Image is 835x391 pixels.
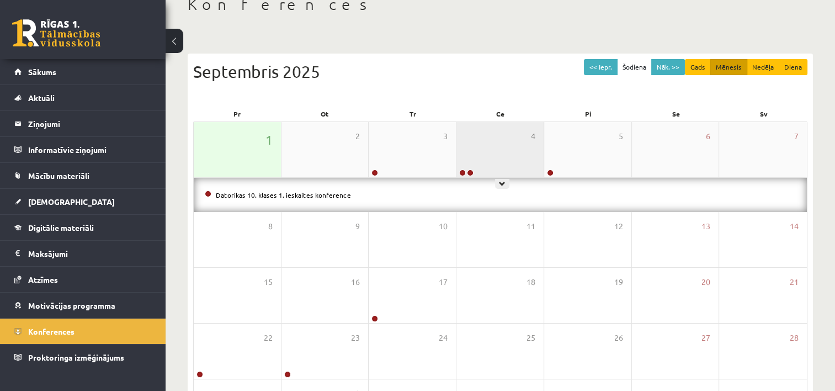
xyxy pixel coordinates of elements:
[617,59,652,75] button: Šodiena
[268,220,273,233] span: 8
[706,130,710,142] span: 6
[14,85,152,110] a: Aktuāli
[790,220,799,233] span: 14
[701,220,710,233] span: 13
[28,352,124,362] span: Proktoringa izmēģinājums
[14,137,152,162] a: Informatīvie ziņojumi
[710,59,747,75] button: Mēnesis
[28,171,89,181] span: Mācību materiāli
[14,189,152,214] a: [DEMOGRAPHIC_DATA]
[685,59,711,75] button: Gads
[355,220,360,233] span: 9
[439,332,448,344] span: 24
[632,106,720,121] div: Se
[619,130,623,142] span: 5
[14,111,152,136] a: Ziņojumi
[355,130,360,142] span: 2
[193,106,281,121] div: Pr
[443,130,448,142] span: 3
[526,220,535,233] span: 11
[747,59,779,75] button: Nedēļa
[794,130,799,142] span: 7
[28,300,115,310] span: Motivācijas programma
[531,130,535,142] span: 4
[720,106,807,121] div: Sv
[614,220,623,233] span: 12
[456,106,544,121] div: Ce
[14,293,152,318] a: Motivācijas programma
[28,67,56,77] span: Sākums
[14,241,152,266] a: Maksājumi
[14,163,152,188] a: Mācību materiāli
[28,274,58,284] span: Atzīmes
[790,332,799,344] span: 28
[351,276,360,288] span: 16
[526,276,535,288] span: 18
[264,332,273,344] span: 22
[614,332,623,344] span: 26
[701,332,710,344] span: 27
[281,106,369,121] div: Ot
[265,130,273,149] span: 1
[28,326,75,336] span: Konferences
[701,276,710,288] span: 20
[28,241,152,266] legend: Maksājumi
[584,59,618,75] button: << Iepr.
[28,93,55,103] span: Aktuāli
[14,345,152,370] a: Proktoringa izmēģinājums
[526,332,535,344] span: 25
[790,276,799,288] span: 21
[651,59,685,75] button: Nāk. >>
[28,223,94,233] span: Digitālie materiāli
[614,276,623,288] span: 19
[351,332,360,344] span: 23
[193,59,807,84] div: Septembris 2025
[14,319,152,344] a: Konferences
[439,220,448,233] span: 10
[12,19,100,47] a: Rīgas 1. Tālmācības vidusskola
[28,197,115,207] span: [DEMOGRAPHIC_DATA]
[544,106,632,121] div: Pi
[14,267,152,292] a: Atzīmes
[439,276,448,288] span: 17
[779,59,807,75] button: Diena
[216,191,351,199] a: Datorikas 10. klases 1. ieskaites konference
[28,137,152,162] legend: Informatīvie ziņojumi
[28,111,152,136] legend: Ziņojumi
[14,59,152,84] a: Sākums
[264,276,273,288] span: 15
[369,106,456,121] div: Tr
[14,215,152,240] a: Digitālie materiāli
